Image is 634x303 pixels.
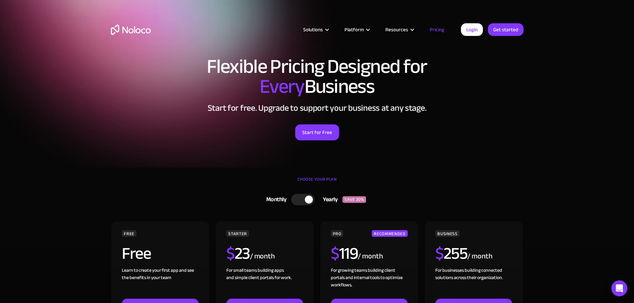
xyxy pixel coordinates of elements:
[467,251,492,262] div: / month
[377,25,421,34] div: Resources
[611,280,627,296] div: Open Intercom Messenger
[250,251,275,262] div: / month
[111,25,151,35] a: home
[122,245,151,262] h2: Free
[461,23,483,36] a: Login
[331,245,358,262] h2: 119
[331,238,339,269] span: $
[226,238,235,269] span: $
[226,230,249,237] div: STARTER
[358,251,383,262] div: / month
[331,267,407,299] div: For growing teams building client portals and internal tools to optimize workflows.
[226,245,250,262] h2: 23
[385,25,408,34] div: Resources
[122,267,198,299] div: Learn to create your first app and see the benefits in your team ‍
[295,25,336,34] div: Solutions
[435,267,512,299] div: For businesses building connected solutions across their organization. ‍
[303,25,323,34] div: Solutions
[435,238,444,269] span: $
[122,230,136,237] div: FREE
[111,174,524,191] div: CHOOSE YOUR PLAN
[336,25,377,34] div: Platform
[372,230,407,237] div: RECOMMENDED
[421,25,453,34] a: Pricing
[111,57,524,96] h1: Flexible Pricing Designed for Business
[315,195,342,205] div: Yearly
[226,267,303,299] div: For small teams building apps and simple client portals for work. ‍
[488,23,524,36] a: Get started
[331,230,343,237] div: PRO
[295,124,339,140] a: Start for Free
[258,195,292,205] div: Monthly
[260,68,305,105] span: Every
[435,245,467,262] h2: 255
[342,196,366,203] div: SAVE 20%
[344,25,364,34] div: Platform
[435,230,459,237] div: BUSINESS
[111,103,524,113] h2: Start for free. Upgrade to support your business at any stage.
